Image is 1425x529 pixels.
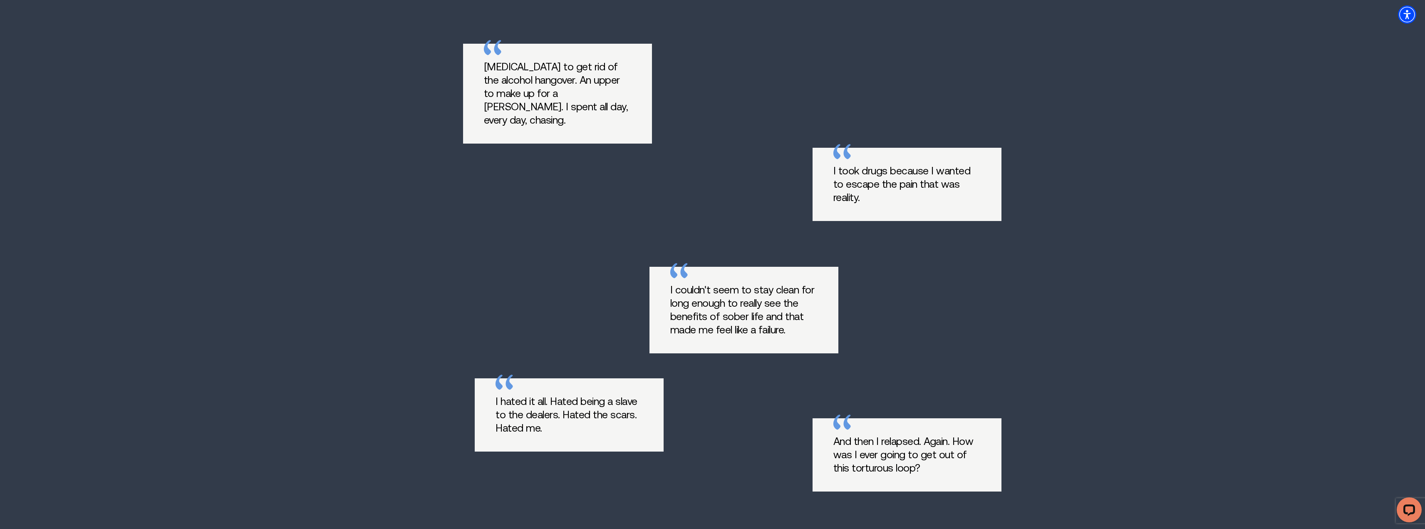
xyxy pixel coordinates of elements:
[496,395,643,435] p: I hated it all. Hated being a slave to the dealers. Hated the scars. Hated me.
[1390,494,1425,529] iframe: LiveChat chat widget
[484,60,631,127] p: [MEDICAL_DATA] to get rid of the alcohol hangover. An upper to make up for a [PERSON_NAME]. I spe...
[1398,5,1416,24] div: Accessibility Menu
[833,164,981,204] p: I took drugs because I wanted to escape the pain that was reality.
[670,283,818,337] p: I couldn't seem to stay clean for long enough to really see the benefits of sober life and that m...
[833,435,981,475] p: And then I relapsed. Again. How was I ever going to get out of this torturous loop?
